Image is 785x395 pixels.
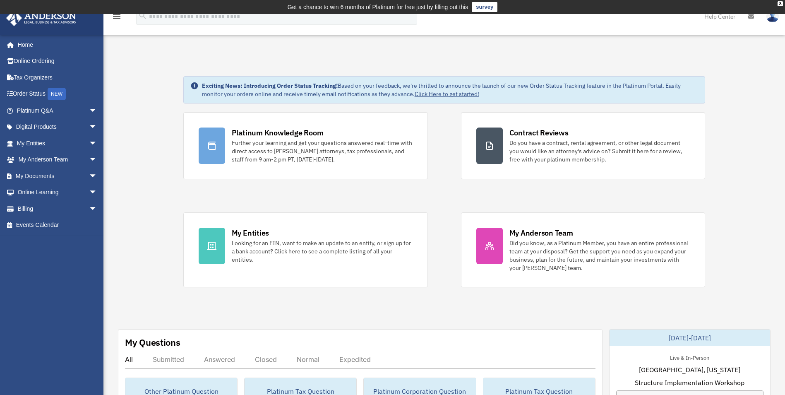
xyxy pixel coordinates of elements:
a: Events Calendar [6,217,110,234]
span: arrow_drop_down [89,135,106,152]
a: Online Learningarrow_drop_down [6,184,110,201]
a: menu [112,14,122,22]
a: Order StatusNEW [6,86,110,103]
div: Submitted [153,355,184,364]
a: Click Here to get started! [415,90,479,98]
strong: Exciting News: Introducing Order Status Tracking! [202,82,338,89]
a: Platinum Knowledge Room Further your learning and get your questions answered real-time with dire... [183,112,428,179]
div: Closed [255,355,277,364]
span: arrow_drop_down [89,119,106,136]
a: My Documentsarrow_drop_down [6,168,110,184]
a: survey [472,2,497,12]
img: User Pic [766,10,779,22]
a: Digital Productsarrow_drop_down [6,119,110,135]
i: menu [112,12,122,22]
div: Expedited [339,355,371,364]
a: Online Ordering [6,53,110,70]
a: My Entities Looking for an EIN, want to make an update to an entity, or sign up for a bank accoun... [183,212,428,287]
a: Billingarrow_drop_down [6,200,110,217]
i: search [138,11,147,20]
div: Normal [297,355,319,364]
div: My Anderson Team [509,228,573,238]
div: Contract Reviews [509,128,569,138]
div: Did you know, as a Platinum Member, you have an entire professional team at your disposal? Get th... [509,239,690,272]
div: Live & In-Person [663,353,716,361]
a: Platinum Q&Aarrow_drop_down [6,102,110,119]
div: Looking for an EIN, want to make an update to an entity, or sign up for a bank account? Click her... [232,239,413,264]
div: close [778,1,783,6]
a: My Anderson Teamarrow_drop_down [6,152,110,168]
span: arrow_drop_down [89,102,106,119]
span: Structure Implementation Workshop [635,378,744,388]
div: [DATE]-[DATE] [610,330,770,346]
div: My Entities [232,228,269,238]
a: Tax Organizers [6,69,110,86]
span: arrow_drop_down [89,168,106,185]
a: My Anderson Team Did you know, as a Platinum Member, you have an entire professional team at your... [461,212,706,287]
span: arrow_drop_down [89,152,106,169]
span: [GEOGRAPHIC_DATA], [US_STATE] [639,365,740,375]
div: NEW [48,88,66,100]
div: Platinum Knowledge Room [232,128,324,138]
span: arrow_drop_down [89,200,106,217]
div: Get a chance to win 6 months of Platinum for free just by filling out this [288,2,468,12]
div: All [125,355,133,364]
span: arrow_drop_down [89,184,106,201]
div: Based on your feedback, we're thrilled to announce the launch of our new Order Status Tracking fe... [202,82,699,98]
div: Do you have a contract, rental agreement, or other legal document you would like an attorney's ad... [509,139,690,164]
a: Contract Reviews Do you have a contract, rental agreement, or other legal document you would like... [461,112,706,179]
a: Home [6,36,106,53]
div: My Questions [125,336,180,349]
div: Answered [204,355,235,364]
img: Anderson Advisors Platinum Portal [4,10,79,26]
div: Further your learning and get your questions answered real-time with direct access to [PERSON_NAM... [232,139,413,164]
a: My Entitiesarrow_drop_down [6,135,110,152]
